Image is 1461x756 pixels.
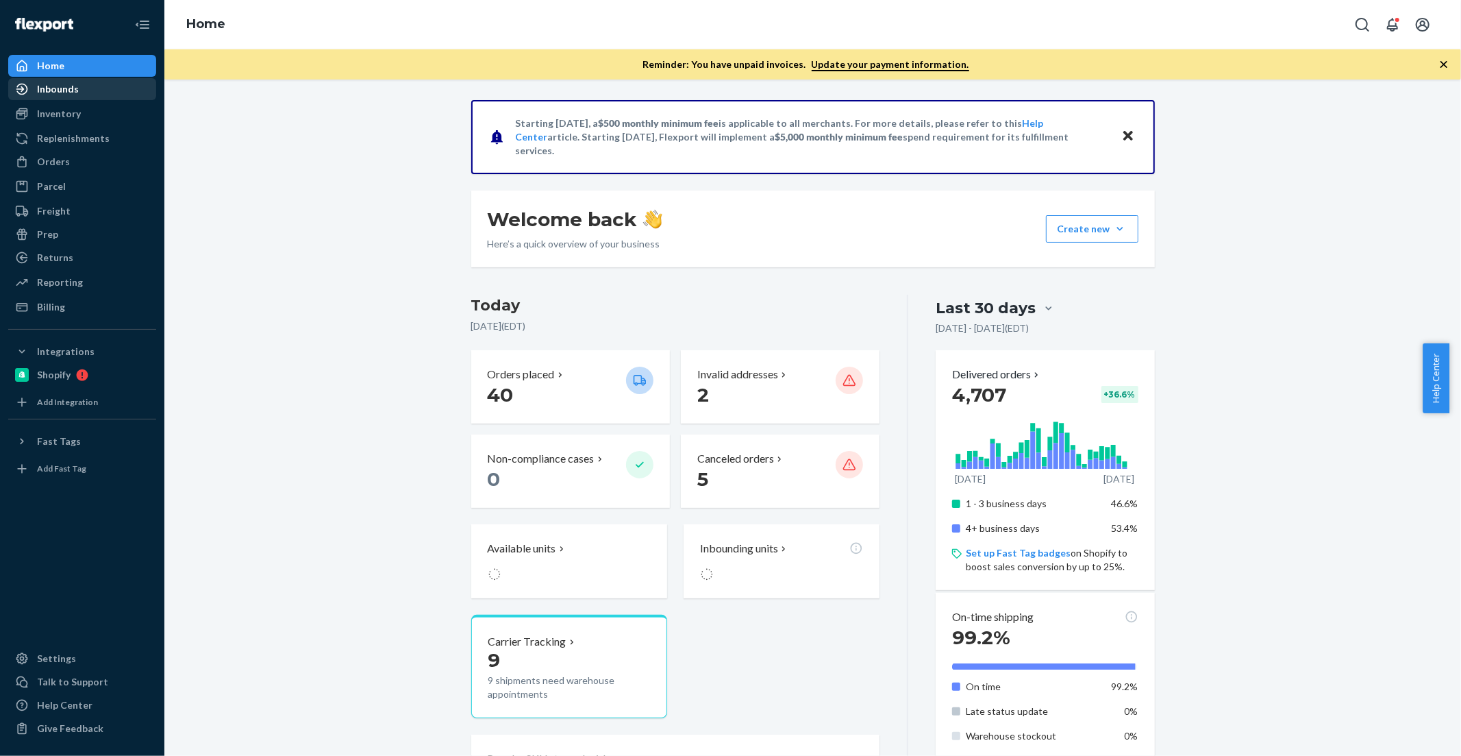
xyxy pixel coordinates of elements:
[681,350,879,424] button: Invalid addresses 2
[8,296,156,318] a: Billing
[488,367,555,382] p: Orders placed
[775,131,903,143] span: $5,000 monthly minimum fee
[8,151,156,173] a: Orders
[37,180,66,193] div: Parcel
[8,364,156,386] a: Shopify
[1379,11,1406,38] button: Open notifications
[129,11,156,38] button: Close Navigation
[37,276,83,289] div: Reporting
[966,705,1101,718] p: Late status update
[643,58,969,71] p: Reminder: You have unpaid invoices.
[966,729,1101,743] p: Warehouse stockout
[37,107,81,121] div: Inventory
[1112,522,1138,534] span: 53.4%
[966,522,1101,535] p: 4+ business days
[488,541,556,557] p: Available units
[700,541,778,557] p: Inbounding units
[966,497,1101,511] p: 1 - 3 business days
[488,383,514,406] span: 40
[697,467,708,491] span: 5
[8,271,156,293] a: Reporting
[599,117,719,129] span: $500 monthly minimum fee
[8,430,156,452] button: Fast Tags
[952,626,1010,649] span: 99.2%
[8,247,156,269] a: Returns
[8,78,156,100] a: Inbounds
[684,524,879,598] button: Inbounding units
[697,451,774,467] p: Canceled orders
[471,435,670,508] button: Non-compliance cases 0
[488,451,595,467] p: Non-compliance cases
[1423,343,1449,413] button: Help Center
[488,207,662,232] h1: Welcome back
[471,524,667,598] button: Available units
[1103,472,1134,486] p: [DATE]
[488,467,501,491] span: 0
[37,435,81,448] div: Fast Tags
[8,55,156,77] a: Home
[471,615,667,719] button: Carrier Tracking99 shipments need warehouse appointments
[37,204,71,218] div: Freight
[37,652,76,666] div: Settings
[697,383,709,406] span: 2
[1349,11,1376,38] button: Open Search Box
[1409,11,1436,38] button: Open account menu
[936,297,1036,319] div: Last 30 days
[488,237,662,251] p: Here’s a quick overview of your business
[37,698,92,712] div: Help Center
[37,396,98,408] div: Add Integration
[488,674,650,701] p: 9 shipments need warehouse appointments
[8,341,156,363] button: Integrations
[37,251,73,265] div: Returns
[37,82,79,96] div: Inbounds
[952,367,1042,382] button: Delivered orders
[8,200,156,222] a: Freight
[8,127,156,149] a: Replenishments
[37,132,110,145] div: Replenishments
[8,671,156,693] button: Talk to Support
[966,547,1071,559] a: Set up Fast Tag badges
[8,648,156,670] a: Settings
[49,10,77,22] span: Chat
[37,368,71,382] div: Shopify
[1046,215,1138,243] button: Create new
[936,321,1029,335] p: [DATE] - [DATE] ( EDT )
[37,675,108,689] div: Talk to Support
[8,718,156,740] button: Give Feedback
[8,458,156,480] a: Add Fast Tag
[37,300,65,314] div: Billing
[8,103,156,125] a: Inventory
[471,350,670,424] button: Orders placed 40
[37,345,95,358] div: Integrations
[37,59,64,73] div: Home
[488,648,501,672] span: 9
[37,228,58,241] div: Prep
[8,223,156,245] a: Prep
[471,319,880,333] p: [DATE] ( EDT )
[488,634,566,650] p: Carrier Tracking
[15,18,73,32] img: Flexport logo
[681,435,879,508] button: Canceled orders 5
[1125,730,1138,742] span: 0%
[1112,498,1138,509] span: 46.6%
[697,367,778,382] p: Invalid addresses
[952,609,1034,625] p: On-time shipping
[516,117,1108,158] p: Starting [DATE], a is applicable to all merchants. For more details, please refer to this article...
[37,463,86,474] div: Add Fast Tag
[955,472,986,486] p: [DATE]
[1101,386,1138,403] div: + 36.6 %
[8,694,156,716] a: Help Center
[966,546,1138,574] p: on Shopify to boost sales conversion by up to 25%.
[1125,705,1138,717] span: 0%
[1119,127,1137,147] button: Close
[8,391,156,413] a: Add Integration
[643,210,662,229] img: hand-wave emoji
[812,58,969,71] a: Update your payment information.
[37,722,103,735] div: Give Feedback
[186,16,225,32] a: Home
[1112,681,1138,692] span: 99.2%
[471,295,880,317] h3: Today
[8,175,156,197] a: Parcel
